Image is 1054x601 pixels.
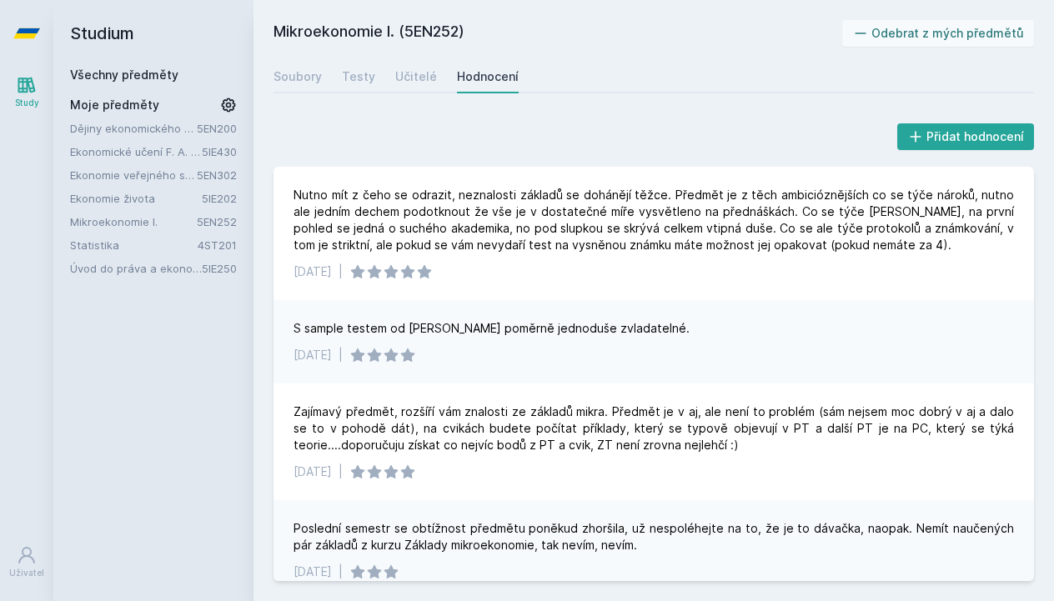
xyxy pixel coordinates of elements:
[294,463,332,480] div: [DATE]
[197,215,237,228] a: 5EN252
[198,238,237,252] a: 4ST201
[294,347,332,363] div: [DATE]
[9,567,44,579] div: Uživatel
[70,190,202,207] a: Ekonomie života
[70,167,197,183] a: Ekonomie veřejného sektoru
[294,563,332,580] div: [DATE]
[294,187,1014,253] div: Nutno mít z čeho se odrazit, neznalosti základů se dohánějí těžce. Předmět je z těch ambicióznějš...
[70,143,202,160] a: Ekonomické učení F. A. [GEOGRAPHIC_DATA]
[15,97,39,109] div: Study
[842,20,1035,47] button: Odebrat z mých předmětů
[202,192,237,205] a: 5IE202
[70,68,178,82] a: Všechny předměty
[197,168,237,182] a: 5EN302
[70,97,159,113] span: Moje předměty
[274,60,322,93] a: Soubory
[70,213,197,230] a: Mikroekonomie I.
[202,145,237,158] a: 5IE430
[395,68,437,85] div: Učitelé
[342,60,375,93] a: Testy
[294,320,690,337] div: S sample testem od [PERSON_NAME] poměrně jednoduše zvladatelné.
[274,20,842,47] h2: Mikroekonomie I. (5EN252)
[395,60,437,93] a: Učitelé
[897,123,1035,150] button: Přidat hodnocení
[339,563,343,580] div: |
[457,68,519,85] div: Hodnocení
[339,347,343,363] div: |
[294,520,1014,553] div: Poslední semestr se obtížnost předmětu poněkud zhoršila, už nespoléhejte na to, že je to dávačka,...
[70,237,198,253] a: Statistika
[197,122,237,135] a: 5EN200
[274,68,322,85] div: Soubory
[339,263,343,280] div: |
[70,260,202,277] a: Úvod do práva a ekonomie
[339,463,343,480] div: |
[457,60,519,93] a: Hodnocení
[3,67,50,118] a: Study
[342,68,375,85] div: Testy
[202,262,237,275] a: 5IE250
[294,263,332,280] div: [DATE]
[3,537,50,588] a: Uživatel
[70,120,197,137] a: Dějiny ekonomického myšlení
[294,403,1014,453] div: Zajímavý předmět, rozšíří vám znalosti ze základů mikra. Předmět je v aj, ale není to problém (sá...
